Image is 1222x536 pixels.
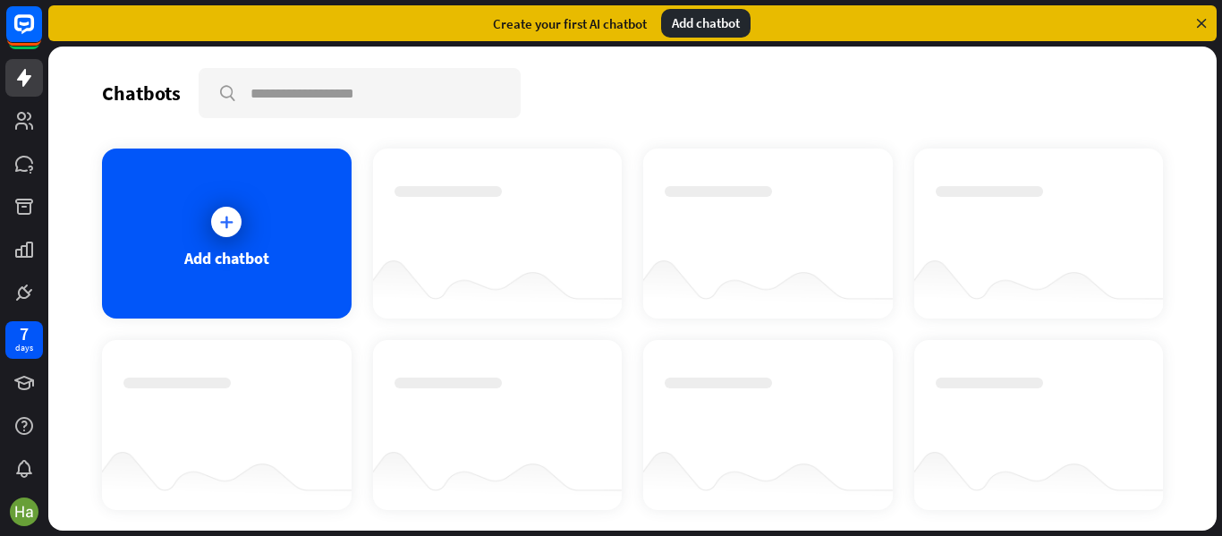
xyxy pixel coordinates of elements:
[15,342,33,354] div: days
[5,321,43,359] a: 7 days
[20,326,29,342] div: 7
[102,81,181,106] div: Chatbots
[14,7,68,61] button: Open LiveChat chat widget
[661,9,751,38] div: Add chatbot
[184,248,269,268] div: Add chatbot
[493,15,647,32] div: Create your first AI chatbot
